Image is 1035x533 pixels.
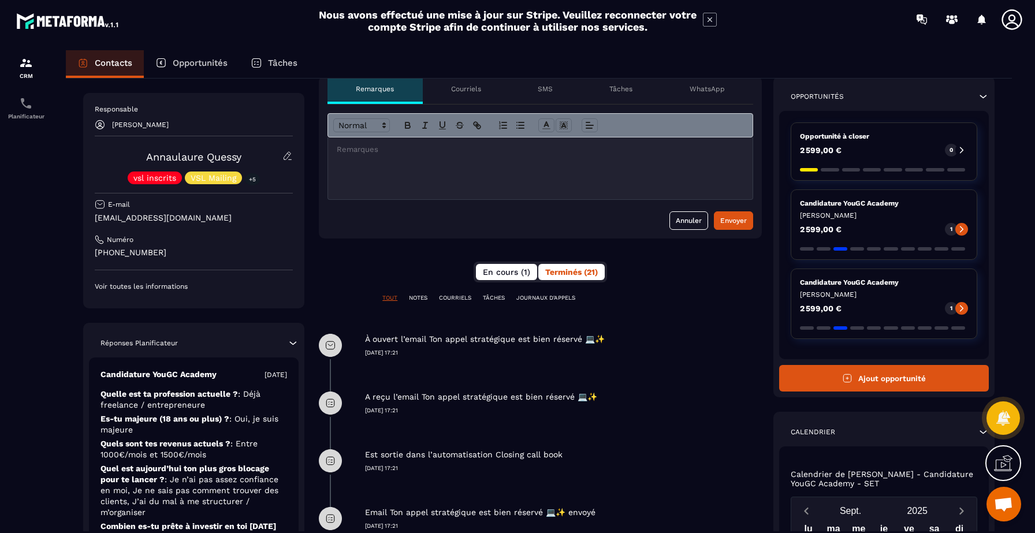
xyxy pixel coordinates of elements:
img: logo [16,10,120,31]
span: Terminés (21) [545,267,598,277]
p: [PHONE_NUMBER] [95,247,293,258]
button: Envoyer [714,211,753,230]
p: Courriels [451,84,481,94]
p: Remarques [356,84,394,94]
img: formation [19,56,33,70]
p: vsl inscrits [133,174,176,182]
p: Opportunités [173,58,228,68]
a: Opportunités [144,50,239,78]
p: Calendrier de [PERSON_NAME] - Candidature YouGC Academy - SET [791,469,977,488]
a: Ouvrir le chat [986,487,1021,521]
button: Next month [951,503,972,519]
p: 2 599,00 € [800,304,842,312]
a: schedulerschedulerPlanificateur [3,88,49,128]
p: [DATE] 17:21 [365,349,762,357]
p: 2 599,00 € [800,225,842,233]
button: Ajout opportunité [779,365,989,392]
h2: Nous avons effectué une mise à jour sur Stripe. Veuillez reconnecter votre compte Stripe afin de ... [318,9,697,33]
p: VSL Mailing [191,174,236,182]
a: formationformationCRM [3,47,49,88]
a: Contacts [66,50,144,78]
img: scheduler [19,96,33,110]
p: 0 [950,146,953,154]
p: Tâches [268,58,297,68]
p: Est sortie dans l’automatisation Closing call book [365,449,563,460]
p: Quels sont tes revenus actuels ? [100,438,287,460]
p: [PERSON_NAME] [112,121,169,129]
p: CRM [3,73,49,79]
p: TÂCHES [483,294,505,302]
p: COURRIELS [439,294,471,302]
span: En cours (1) [483,267,530,277]
p: Email Ton appel stratégique est bien réservé 💻✨ envoyé [365,507,595,518]
p: Calendrier [791,427,835,437]
p: +5 [245,173,260,185]
span: : Je n’ai pas assez confiance en moi, Je ne sais pas comment trouver des clients, J’ai du mal à m... [100,475,278,517]
a: Annaulaure Quessy [146,151,241,163]
p: Tâches [609,84,632,94]
p: Es-tu majeure (18 ans ou plus) ? [100,413,287,435]
button: Open years overlay [884,501,951,521]
p: À ouvert l’email Ton appel stratégique est bien réservé 💻✨ [365,334,605,345]
a: Tâches [239,50,309,78]
p: Contacts [95,58,132,68]
button: En cours (1) [476,264,537,280]
p: Quelle est ta profession actuelle ? [100,389,287,411]
p: NOTES [409,294,427,302]
p: [PERSON_NAME] [800,290,968,299]
p: Planificateur [3,113,49,120]
p: 1 [950,225,952,233]
p: [DATE] 17:21 [365,407,762,415]
button: Previous month [796,503,817,519]
p: 2 599,00 € [800,146,842,154]
p: Quel est aujourd’hui ton plus gros blocage pour te lancer ? [100,463,287,518]
p: [DATE] 17:21 [365,464,762,472]
p: [PERSON_NAME] [800,211,968,220]
p: Candidature YouGC Academy [100,369,217,380]
p: WhatsApp [690,84,725,94]
p: 1 [950,304,952,312]
p: Réponses Planificateur [100,338,178,348]
div: Envoyer [720,215,747,226]
p: Candidature YouGC Academy [800,199,968,208]
p: Opportunités [791,92,844,101]
p: Opportunité à closer [800,132,968,141]
button: Annuler [669,211,708,230]
p: [DATE] [265,370,287,379]
button: Terminés (21) [538,264,605,280]
p: Responsable [95,105,293,114]
p: E-mail [108,200,130,209]
p: JOURNAUX D'APPELS [516,294,575,302]
p: Numéro [107,235,133,244]
p: A reçu l’email Ton appel stratégique est bien réservé 💻✨ [365,392,597,402]
button: Open months overlay [817,501,884,521]
p: SMS [538,84,553,94]
p: [EMAIL_ADDRESS][DOMAIN_NAME] [95,213,293,223]
p: TOUT [382,294,397,302]
p: Candidature YouGC Academy [800,278,968,287]
p: Voir toutes les informations [95,282,293,291]
p: [DATE] 17:21 [365,522,762,530]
